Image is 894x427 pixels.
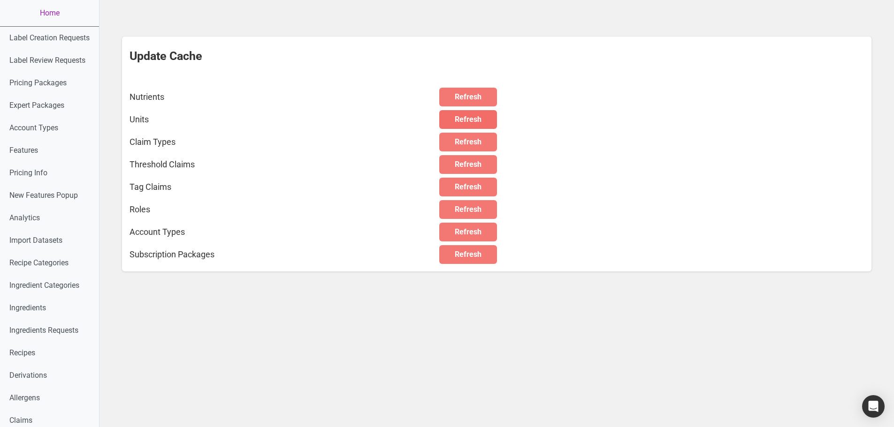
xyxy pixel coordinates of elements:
div: Threshold Claims [130,159,195,170]
button: Refresh [439,133,497,151]
div: Open Intercom Messenger [862,395,885,418]
button: Refresh [439,178,497,196]
span: Refresh [455,204,481,215]
button: Refresh [439,110,497,129]
button: Refresh [439,155,497,174]
button: Refresh [439,245,497,264]
span: Refresh [455,136,481,148]
span: Refresh [455,114,481,125]
div: Roles [130,204,150,215]
span: Refresh [455,226,481,238]
div: Units [130,114,149,125]
div: Account Types [130,226,185,238]
div: Tag Claims [130,181,171,193]
h3: Update Cache [130,48,864,64]
div: Claim Types [130,136,176,148]
button: Refresh [439,223,497,241]
span: Refresh [455,91,481,103]
span: Refresh [455,249,481,260]
div: Nutrients [130,91,164,103]
button: Refresh [439,200,497,219]
span: Refresh [455,181,481,193]
span: Refresh [455,159,481,170]
button: Refresh [439,88,497,106]
div: Subscription Packages [130,249,214,260]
